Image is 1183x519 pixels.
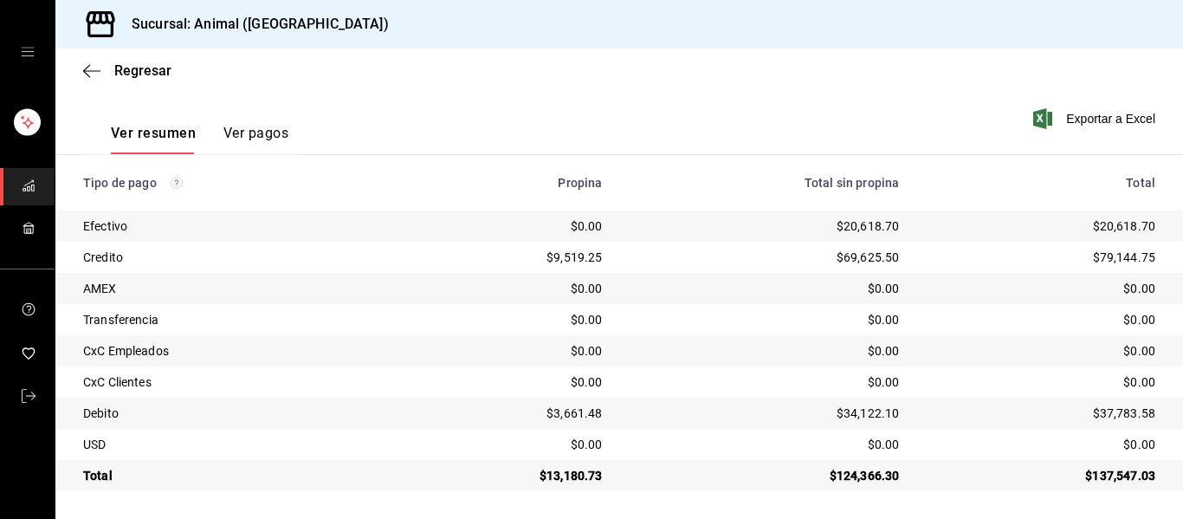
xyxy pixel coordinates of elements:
[83,311,383,328] div: Transferencia
[410,311,602,328] div: $0.00
[630,405,899,422] div: $34,122.10
[630,217,899,235] div: $20,618.70
[410,467,602,484] div: $13,180.73
[21,45,35,59] button: open drawer
[83,405,383,422] div: Debito
[83,249,383,266] div: Credito
[630,373,899,391] div: $0.00
[927,311,1155,328] div: $0.00
[223,125,288,154] button: Ver pagos
[83,217,383,235] div: Efectivo
[927,342,1155,360] div: $0.00
[927,436,1155,453] div: $0.00
[114,62,171,79] span: Regresar
[410,280,602,297] div: $0.00
[927,217,1155,235] div: $20,618.70
[118,14,389,35] h3: Sucursal: Animal ([GEOGRAPHIC_DATA])
[410,249,602,266] div: $9,519.25
[630,280,899,297] div: $0.00
[410,342,602,360] div: $0.00
[410,436,602,453] div: $0.00
[83,436,383,453] div: USD
[630,311,899,328] div: $0.00
[83,62,171,79] button: Regresar
[410,405,602,422] div: $3,661.48
[83,467,383,484] div: Total
[927,176,1155,190] div: Total
[171,177,183,189] svg: Los pagos realizados con Pay y otras terminales son montos brutos.
[410,176,602,190] div: Propina
[83,373,383,391] div: CxC Clientes
[111,125,196,154] button: Ver resumen
[927,373,1155,391] div: $0.00
[927,249,1155,266] div: $79,144.75
[410,373,602,391] div: $0.00
[927,467,1155,484] div: $137,547.03
[630,249,899,266] div: $69,625.50
[83,176,383,190] div: Tipo de pago
[630,342,899,360] div: $0.00
[83,280,383,297] div: AMEX
[927,405,1155,422] div: $37,783.58
[83,342,383,360] div: CxC Empleados
[410,217,602,235] div: $0.00
[630,467,899,484] div: $124,366.30
[111,125,288,154] div: navigation tabs
[1037,108,1155,129] button: Exportar a Excel
[927,280,1155,297] div: $0.00
[630,436,899,453] div: $0.00
[630,176,899,190] div: Total sin propina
